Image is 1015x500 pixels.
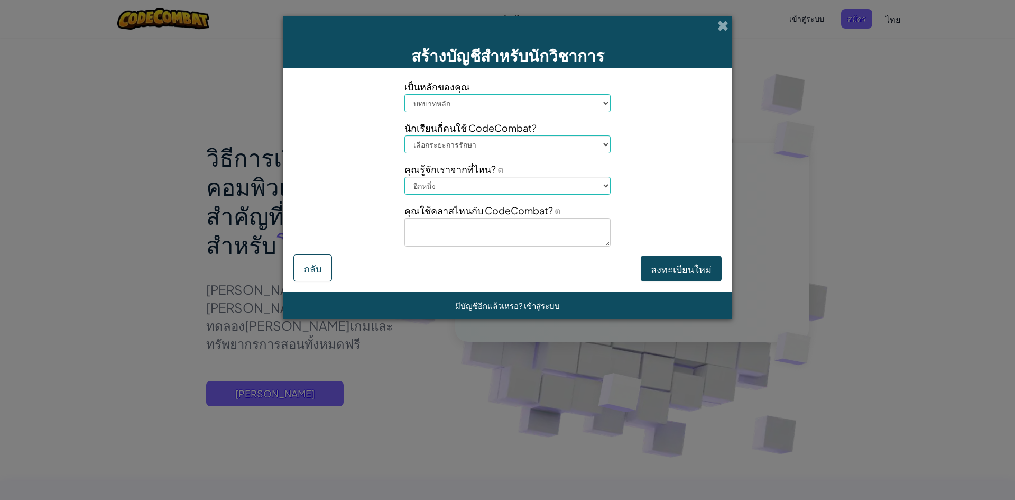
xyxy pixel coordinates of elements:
[641,256,722,281] button: ลงทะเบียนใหม่
[404,163,496,175] font: คุณรู้จักเราจากที่ไหน?
[497,163,504,175] font: ต
[304,263,321,275] font: กลับ
[404,122,537,134] font: นักเรียนกี่คนใช้ CodeCombat?
[411,46,604,66] font: สร้างบัญชีสำหรับนักวิชาการ
[524,301,560,311] a: เข้าสู่ระบบ
[293,254,332,281] button: กลับ
[455,301,522,311] font: มีบัญชีอีกแล้วเหรอ?
[555,204,561,216] font: ต
[651,263,712,276] font: ลงทะเบียนใหม่
[404,80,470,93] font: เป็นหลักของคุณ
[404,204,553,216] font: คุณใช้คลาสไหนกับ CodeCombat?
